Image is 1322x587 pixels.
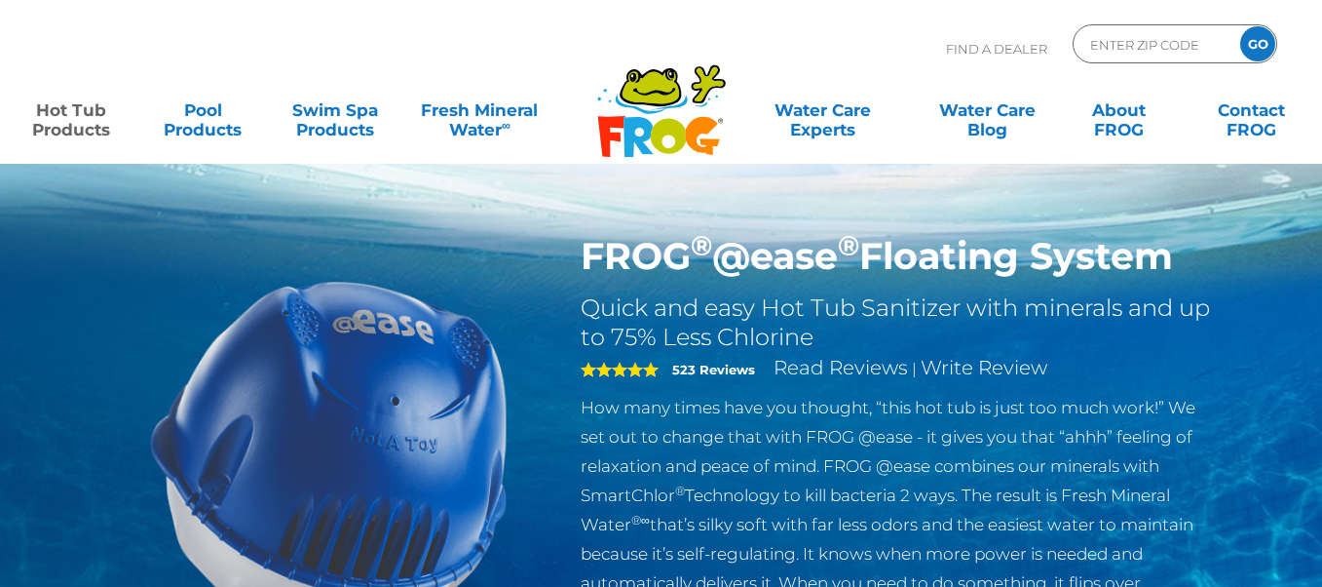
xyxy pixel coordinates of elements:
[1200,91,1303,130] a: ContactFROG
[502,118,510,133] sup: ∞
[581,362,659,377] span: 5
[912,360,917,378] span: |
[151,91,253,130] a: PoolProducts
[946,24,1047,73] p: Find A Dealer
[586,39,737,158] img: Frog Products Logo
[581,293,1217,352] h2: Quick and easy Hot Tub Sanitizer with minerals and up to 75% Less Chlorine
[581,234,1217,279] h1: FROG @ease Floating System
[415,91,544,130] a: Fresh MineralWater∞
[739,91,906,130] a: Water CareExperts
[1240,26,1275,61] input: GO
[936,91,1039,130] a: Water CareBlog
[675,484,685,498] sup: ®
[691,228,712,262] sup: ®
[1068,91,1170,130] a: AboutFROG
[838,228,859,262] sup: ®
[774,356,908,379] a: Read Reviews
[19,91,122,130] a: Hot TubProducts
[283,91,386,130] a: Swim SpaProducts
[921,356,1047,379] a: Write Review
[631,513,650,528] sup: ®∞
[672,362,755,377] strong: 523 Reviews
